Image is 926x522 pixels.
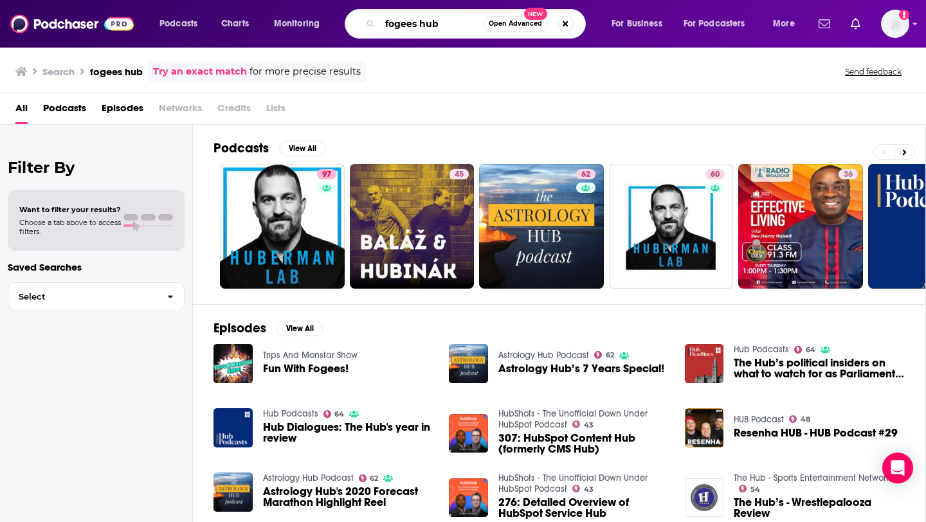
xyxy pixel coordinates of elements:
[813,13,835,35] a: Show notifications dropdown
[734,344,789,355] a: Hub Podcasts
[773,15,795,33] span: More
[8,292,157,301] span: Select
[213,140,325,156] a: PodcastsView All
[263,422,434,444] span: Hub Dialogues: The Hub's year in review
[841,66,905,77] button: Send feedback
[684,15,745,33] span: For Podcasters
[498,497,669,519] a: 276: Detailed Overview of HubSpot Service Hub
[685,344,724,383] img: The Hub’s political insiders on what to watch for as Parliament returns
[8,282,185,311] button: Select
[801,417,810,422] span: 48
[217,98,251,124] span: Credits
[738,164,863,289] a: 36
[10,12,134,36] img: Podchaser - Follow, Share and Rate Podcasts
[274,15,320,33] span: Monitoring
[449,414,488,453] img: 307: HubSpot Content Hub (formerly CMS Hub)
[734,473,891,483] a: The Hub - Sports Entertainment Network
[581,168,590,181] span: 62
[449,169,469,179] a: 45
[685,478,724,517] img: The Hub’s - Wrestlepalooza Review
[734,428,898,438] a: Resenha HUB - HUB Podcast #29
[844,168,853,181] span: 36
[277,321,323,336] button: View All
[764,14,811,34] button: open menu
[846,13,866,35] a: Show notifications dropdown
[675,14,764,34] button: open menu
[357,9,598,39] div: Search podcasts, credits, & more...
[250,64,361,79] span: for more precise results
[213,320,266,336] h2: Episodes
[221,15,249,33] span: Charts
[359,474,379,482] a: 62
[881,10,909,38] button: Show profile menu
[449,344,488,383] img: Astrology Hub’s 7 Years Special!
[794,346,815,354] a: 64
[90,66,143,78] h3: fogees hub
[213,408,253,447] img: Hub Dialogues: The Hub's year in review
[15,98,28,124] a: All
[806,347,815,353] span: 64
[263,473,354,483] a: Astrology Hub Podcast
[19,218,121,236] span: Choose a tab above to access filters.
[734,357,905,379] a: The Hub’s political insiders on what to watch for as Parliament returns
[8,261,185,273] p: Saved Searches
[881,10,909,38] img: User Profile
[483,16,548,32] button: Open AdvancedNew
[899,10,909,20] svg: Add a profile image
[350,164,475,289] a: 45
[882,453,913,483] div: Open Intercom Messenger
[334,411,344,417] span: 64
[19,205,121,214] span: Want to filter your results?
[213,320,323,336] a: EpisodesView All
[279,141,325,156] button: View All
[43,98,86,124] span: Podcasts
[685,408,724,447] img: Resenha HUB - HUB Podcast #29
[213,140,269,156] h2: Podcasts
[479,164,604,289] a: 62
[498,433,669,455] a: 307: HubSpot Content Hub (formerly CMS Hub)
[498,363,664,374] a: Astrology Hub’s 7 Years Special!
[265,14,336,34] button: open menu
[263,486,434,508] a: Astrology Hub's 2020 Forecast Marathon Highlight Reel
[263,350,358,361] a: Trips And Monstar Show
[594,351,614,359] a: 62
[159,98,202,124] span: Networks
[449,478,488,517] img: 276: Detailed Overview of HubSpot Service Hub
[263,363,349,374] a: Fun With Fogees!
[612,15,662,33] span: For Business
[606,352,614,358] span: 62
[734,497,905,519] a: The Hub’s - Wrestlepalooza Review
[584,487,594,492] span: 43
[213,473,253,512] a: Astrology Hub's 2020 Forecast Marathon Highlight Reel
[750,487,760,492] span: 54
[498,350,589,361] a: Astrology Hub Podcast
[8,158,185,177] h2: Filter By
[102,98,143,124] a: Episodes
[576,169,595,179] a: 62
[839,169,858,179] a: 36
[323,410,345,418] a: 64
[711,168,720,181] span: 60
[609,164,734,289] a: 60
[524,8,547,20] span: New
[150,14,214,34] button: open menu
[489,21,542,27] span: Open Advanced
[159,15,197,33] span: Podcasts
[263,408,318,419] a: Hub Podcasts
[572,420,594,428] a: 43
[266,98,286,124] span: Lists
[739,485,760,492] a: 54
[603,14,678,34] button: open menu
